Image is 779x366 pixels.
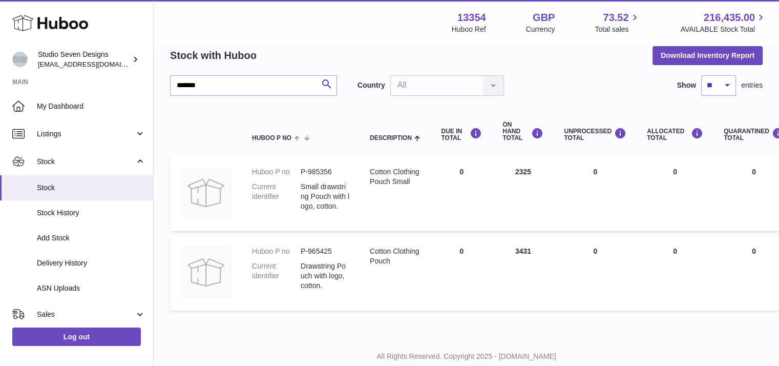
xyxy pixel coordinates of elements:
dt: Huboo P no [252,247,301,256]
label: Country [357,80,385,90]
td: 0 [554,236,637,311]
span: Huboo P no [252,135,291,141]
a: 216,435.00 AVAILABLE Stock Total [680,11,767,34]
span: My Dashboard [37,101,145,111]
span: 73.52 [603,11,628,25]
td: 0 [431,157,492,231]
strong: GBP [533,11,555,25]
span: Total sales [595,25,640,34]
label: Show [677,80,696,90]
dt: Current identifier [252,261,301,291]
img: product image [180,247,231,298]
dd: P-985356 [301,167,349,177]
td: 0 [637,236,713,311]
div: ALLOCATED Total [647,128,703,141]
button: Download Inventory Report [652,46,763,65]
span: Add Stock [37,233,145,243]
div: ON HAND Total [502,121,543,142]
span: [EMAIL_ADDRESS][DOMAIN_NAME] [38,60,151,68]
span: ASN Uploads [37,283,145,293]
span: 0 [752,168,756,176]
span: entries [741,80,763,90]
dd: Small drawstring Pouch with logo, cotton. [301,182,349,211]
a: Log out [12,328,141,346]
div: Cotton Clothing Pouch [370,247,420,266]
span: Sales [37,310,135,319]
div: DUE IN TOTAL [441,128,482,141]
span: Stock [37,157,135,167]
dd: Drawstring Pouch with logo, cotton. [301,261,349,291]
span: Delivery History [37,258,145,268]
div: Studio Seven Designs [38,50,130,69]
img: product image [180,167,231,218]
span: AVAILABLE Stock Total [680,25,767,34]
dt: Huboo P no [252,167,301,177]
p: All Rights Reserved. Copyright 2025 - [DOMAIN_NAME] [162,352,771,361]
td: 0 [554,157,637,231]
td: 2325 [492,157,554,231]
span: Stock [37,183,145,193]
span: 0 [752,247,756,255]
strong: 13354 [457,11,486,25]
td: 0 [637,157,713,231]
div: Currency [526,25,555,34]
img: contact.studiosevendesigns@gmail.com [12,52,28,67]
div: Huboo Ref [452,25,486,34]
td: 0 [431,236,492,311]
span: Listings [37,129,135,139]
dt: Current identifier [252,182,301,211]
td: 3431 [492,236,554,311]
h2: Stock with Huboo [170,49,257,63]
dd: P-965425 [301,247,349,256]
a: 73.52 Total sales [595,11,640,34]
span: Description [370,135,412,141]
span: Stock History [37,208,145,218]
div: UNPROCESSED Total [564,128,626,141]
span: 216,435.00 [704,11,755,25]
div: Cotton Clothing Pouch Small [370,167,420,187]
